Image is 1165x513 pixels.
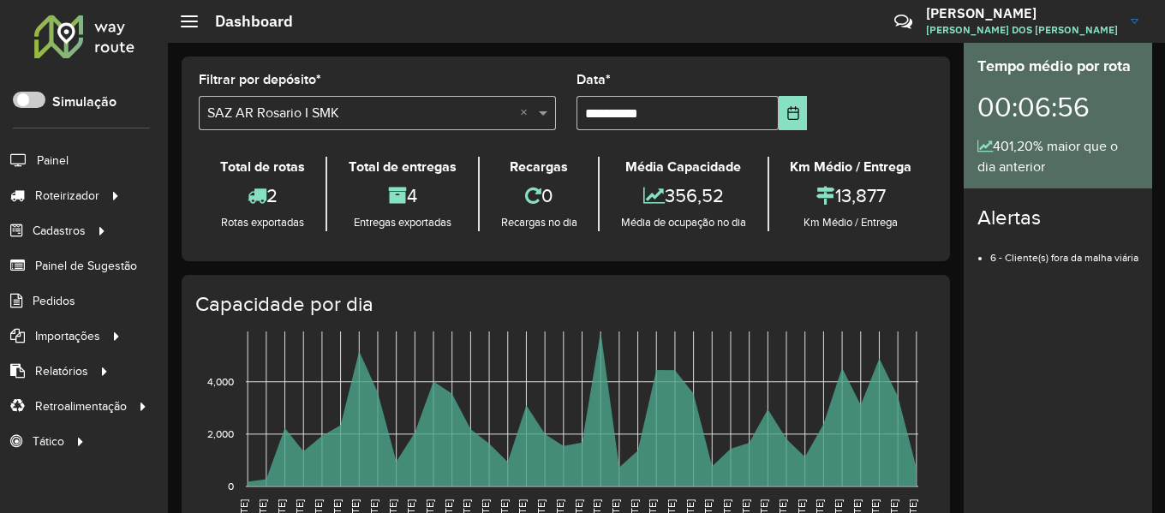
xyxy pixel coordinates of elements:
div: 00:06:56 [977,78,1138,136]
span: Importações [35,327,100,345]
label: Data [577,69,611,90]
div: Média de ocupação no dia [604,214,762,231]
span: Clear all [520,103,535,123]
div: Recargas [484,157,594,177]
div: Tempo médio por rota [977,55,1138,78]
span: Roteirizador [35,187,99,205]
div: Total de entregas [332,157,473,177]
h4: Alertas [977,206,1138,230]
div: Recargas no dia [484,214,594,231]
span: Tático [33,432,64,450]
label: Simulação [52,92,116,112]
div: Entregas exportadas [332,214,473,231]
div: 13,877 [774,177,929,214]
div: Total de rotas [203,157,321,177]
h3: [PERSON_NAME] [926,5,1118,21]
span: Painel de Sugestão [35,257,137,275]
div: Km Médio / Entrega [774,157,929,177]
div: 0 [484,177,594,214]
h2: Dashboard [198,12,293,31]
text: 4,000 [207,376,234,387]
button: Choose Date [779,96,807,130]
span: Retroalimentação [35,397,127,415]
div: 4 [332,177,473,214]
span: Relatórios [35,362,88,380]
span: Painel [37,152,69,170]
span: Cadastros [33,222,86,240]
text: 0 [228,480,234,492]
div: 2 [203,177,321,214]
text: 2,000 [207,428,234,439]
a: Contato Rápido [885,3,922,40]
div: 356,52 [604,177,762,214]
div: 401,20% maior que o dia anterior [977,136,1138,177]
span: Pedidos [33,292,75,310]
div: Km Médio / Entrega [774,214,929,231]
label: Filtrar por depósito [199,69,321,90]
div: Rotas exportadas [203,214,321,231]
h4: Capacidade por dia [195,292,933,317]
li: 6 - Cliente(s) fora da malha viária [990,237,1138,265]
div: Média Capacidade [604,157,762,177]
span: [PERSON_NAME] DOS [PERSON_NAME] [926,22,1118,38]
